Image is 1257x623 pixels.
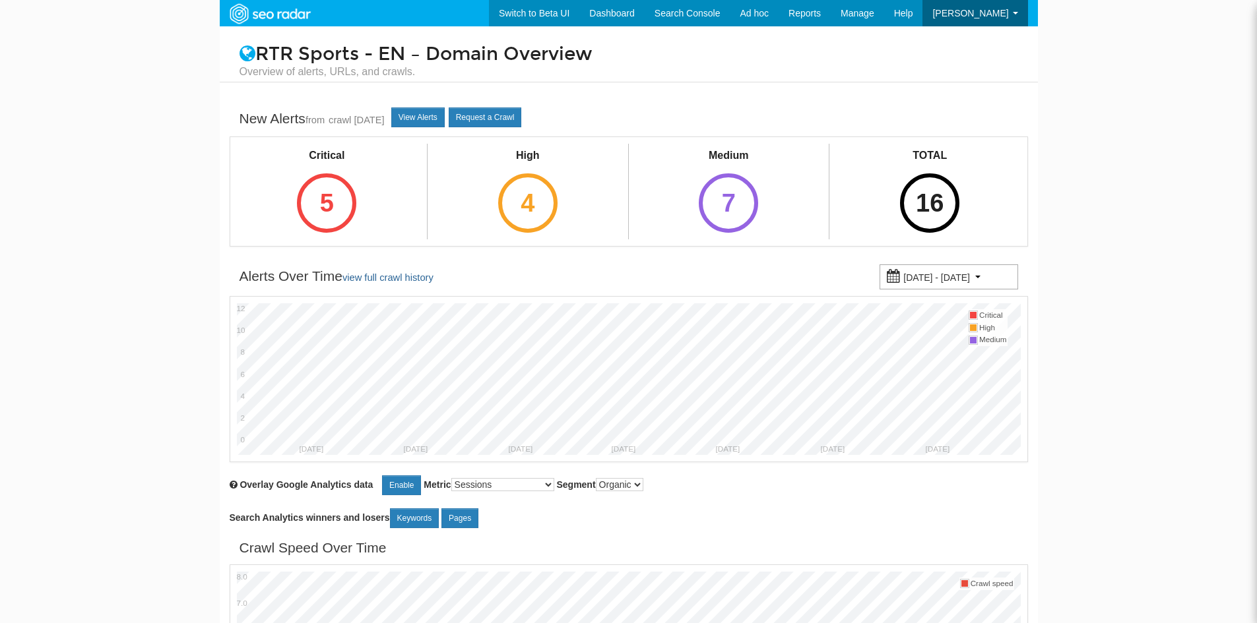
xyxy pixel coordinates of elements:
span: Overlay chart with Google Analytics data [240,479,373,490]
span: [PERSON_NAME] [932,8,1008,18]
div: 4 [498,173,558,233]
span: Search Console [655,8,721,18]
div: 7 [699,173,758,233]
small: [DATE] - [DATE] [903,272,970,283]
h1: RTR Sports - EN – Domain Overview [230,44,1028,79]
a: Pages [441,508,478,528]
td: High [979,322,1007,334]
div: TOTAL [888,148,971,163]
span: Reports [789,8,821,18]
div: Critical [285,148,368,163]
div: Crawl Speed Over Time [240,538,387,558]
div: High [486,148,569,163]
select: Segment [596,478,643,491]
div: Alerts Over Time [240,266,434,287]
label: Segment [556,478,643,491]
td: Critical [979,309,1007,322]
span: Ad hoc [740,8,769,18]
div: 5 [297,173,356,233]
label: Metric [424,478,554,491]
img: SEORadar [224,2,315,26]
label: Search Analytics winners and losers [230,508,479,528]
a: View Alerts [391,107,445,127]
a: Keywords [390,508,439,528]
div: 16 [900,173,959,233]
span: Manage [841,8,874,18]
div: New Alerts [240,109,385,130]
a: Enable [382,475,421,495]
small: Overview of alerts, URLs, and crawls. [240,65,1018,79]
td: Crawl speed [970,578,1014,590]
td: Medium [979,334,1007,346]
select: Metric [451,478,554,491]
a: Request a Crawl [449,107,522,127]
span: Help [894,8,913,18]
a: view full crawl history [342,272,434,283]
small: from [306,115,325,125]
div: Medium [687,148,770,163]
a: crawl [DATE] [329,115,385,125]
